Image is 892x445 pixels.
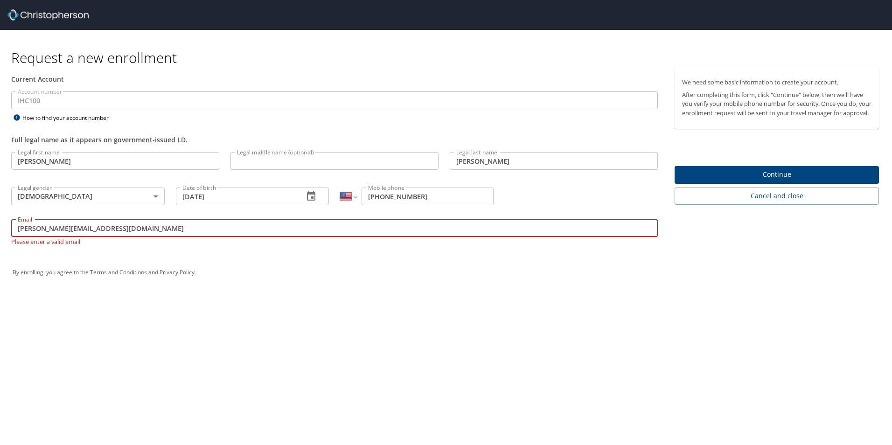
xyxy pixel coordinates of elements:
[160,268,195,276] a: Privacy Policy
[682,190,871,202] span: Cancel and close
[675,188,879,205] button: Cancel and close
[682,78,871,87] p: We need some basic information to create your account.
[11,135,658,145] div: Full legal name as it appears on government-issued I.D.
[90,268,147,276] a: Terms and Conditions
[11,188,165,205] div: [DEMOGRAPHIC_DATA]
[11,237,658,246] p: Please enter a valid email
[7,9,89,21] img: cbt logo
[13,261,879,284] div: By enrolling, you agree to the and .
[362,188,494,205] input: Enter phone number
[176,188,297,205] input: MM/DD/YYYY
[675,166,879,184] button: Continue
[11,74,658,84] div: Current Account
[682,169,871,181] span: Continue
[11,49,886,67] h1: Request a new enrollment
[682,90,871,118] p: After completing this form, click "Continue" below, then we'll have you verify your mobile phone ...
[11,112,128,124] div: How to find your account number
